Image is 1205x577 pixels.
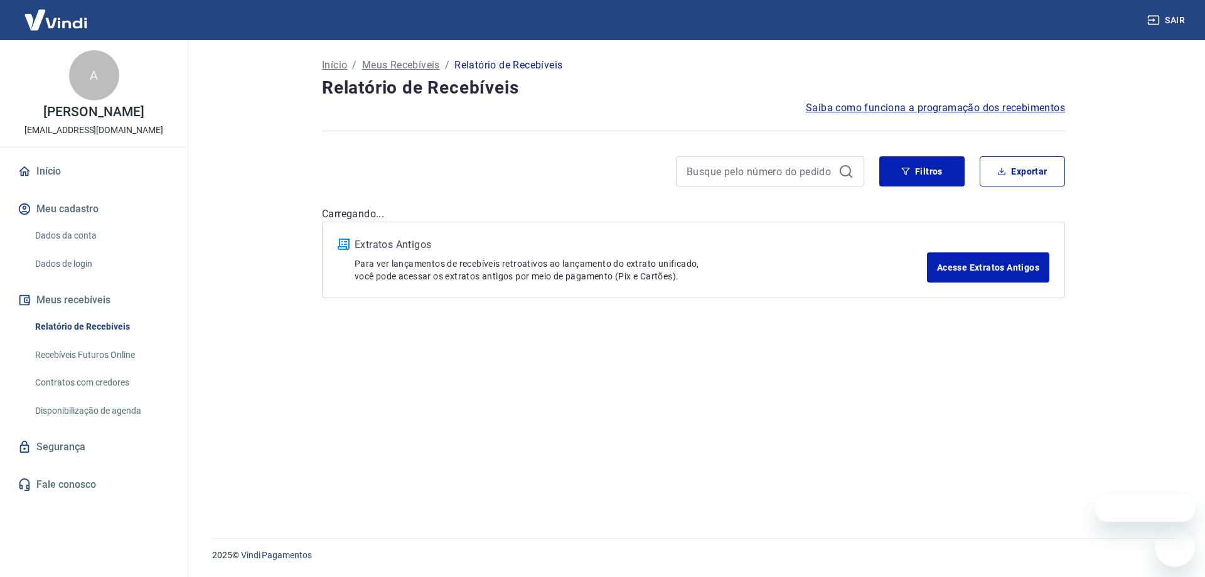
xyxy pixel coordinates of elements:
[15,286,173,314] button: Meus recebíveis
[352,58,356,73] p: /
[43,105,144,119] p: [PERSON_NAME]
[30,398,173,424] a: Disponibilização de agenda
[30,342,173,368] a: Recebíveis Futuros Online
[1095,494,1195,522] iframe: Mensagem da empresa
[241,550,312,560] a: Vindi Pagamentos
[15,471,173,499] a: Fale conosco
[30,223,173,249] a: Dados da conta
[927,252,1049,283] a: Acesse Extratos Antigos
[445,58,449,73] p: /
[362,58,440,73] a: Meus Recebíveis
[30,251,173,277] a: Dados de login
[30,314,173,340] a: Relatório de Recebíveis
[355,257,927,283] p: Para ver lançamentos de recebíveis retroativos ao lançamento do extrato unificado, você pode aces...
[454,58,562,73] p: Relatório de Recebíveis
[687,162,833,181] input: Busque pelo número do pedido
[30,370,173,396] a: Contratos com credores
[338,239,350,250] img: ícone
[879,156,965,186] button: Filtros
[15,1,97,39] img: Vindi
[355,237,927,252] p: Extratos Antigos
[15,195,173,223] button: Meu cadastro
[1155,527,1195,567] iframe: Botão para abrir a janela de mensagens
[322,58,347,73] a: Início
[806,100,1065,116] a: Saiba como funciona a programação dos recebimentos
[69,50,119,100] div: A
[322,75,1065,100] h4: Relatório de Recebíveis
[1145,9,1190,32] button: Sair
[24,124,163,137] p: [EMAIL_ADDRESS][DOMAIN_NAME]
[15,158,173,185] a: Início
[15,433,173,461] a: Segurança
[980,156,1065,186] button: Exportar
[212,549,1175,562] p: 2025 ©
[322,207,1065,222] p: Carregando...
